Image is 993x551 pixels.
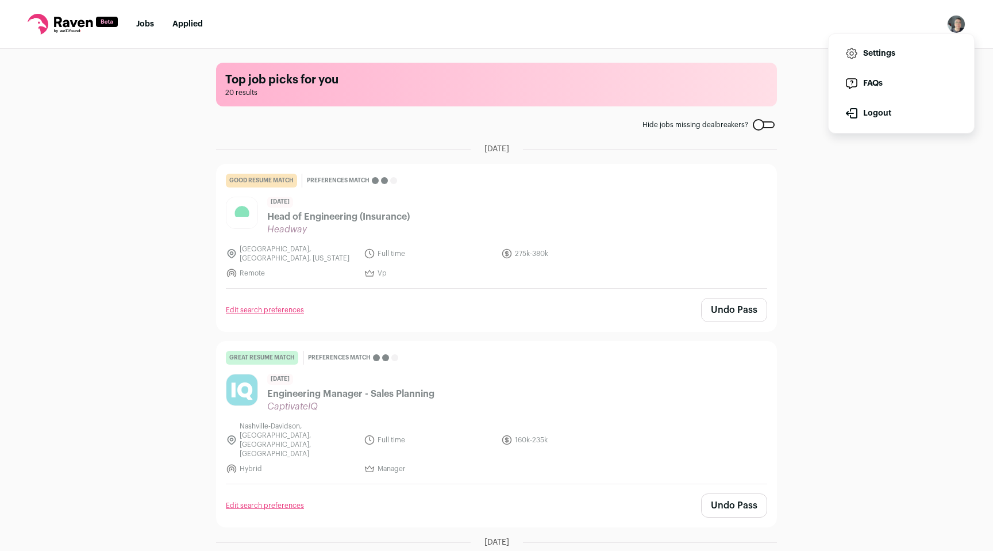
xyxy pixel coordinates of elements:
span: Head of Engineering (Insurance) [267,210,410,224]
div: great resume match [226,351,298,365]
span: [DATE] [267,374,293,385]
li: Manager [364,463,495,475]
span: [DATE] [267,197,293,208]
span: Headway [267,224,410,235]
span: [DATE] [484,143,509,155]
img: 19514210-medium_jpg [947,15,965,33]
a: Applied [172,20,203,28]
button: Undo Pass [701,493,767,518]
span: [DATE] [484,537,509,548]
span: Engineering Manager - Sales Planning [267,387,434,401]
li: 275k-380k [501,244,632,263]
li: Nashville-Davidson, [GEOGRAPHIC_DATA], [GEOGRAPHIC_DATA], [GEOGRAPHIC_DATA] [226,422,357,458]
li: [GEOGRAPHIC_DATA], [GEOGRAPHIC_DATA], [US_STATE] [226,244,357,263]
li: Full time [364,244,495,263]
a: FAQs [838,70,965,97]
a: Edit search preferences [226,305,304,315]
a: Edit search preferences [226,501,304,510]
a: good resume match Preferences match [DATE] Head of Engineering (Insurance) Headway [GEOGRAPHIC_DA... [217,164,776,288]
a: great resume match Preferences match [DATE] Engineering Manager - Sales Planning CaptivateIQ Nash... [217,342,776,484]
li: Full time [364,422,495,458]
button: Logout [838,100,965,127]
img: 8eef70dbde711552def4903d296cb548f309f9cfed04edcd25a162d636ad1692.jpg [226,197,257,228]
a: Settings [838,40,965,67]
h1: Top job picks for you [225,72,768,88]
li: Remote [226,267,357,279]
span: 20 results [225,88,768,97]
li: Vp [364,267,495,279]
a: Jobs [136,20,154,28]
span: CaptivateIQ [267,401,434,412]
div: good resume match [226,174,297,188]
span: Preferences match [307,175,370,186]
button: Undo Pass [701,298,767,322]
li: 160k-235k [501,422,632,458]
li: Hybrid [226,463,357,475]
button: Open dropdown [947,15,965,33]
img: d1c0f2789660f4610d0d0909a928d29593fc1e12426089476cdfa487f3ce4420.jpg [226,374,257,405]
span: Preferences match [308,352,371,363]
span: Hide jobs missing dealbreakers? [642,120,748,129]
